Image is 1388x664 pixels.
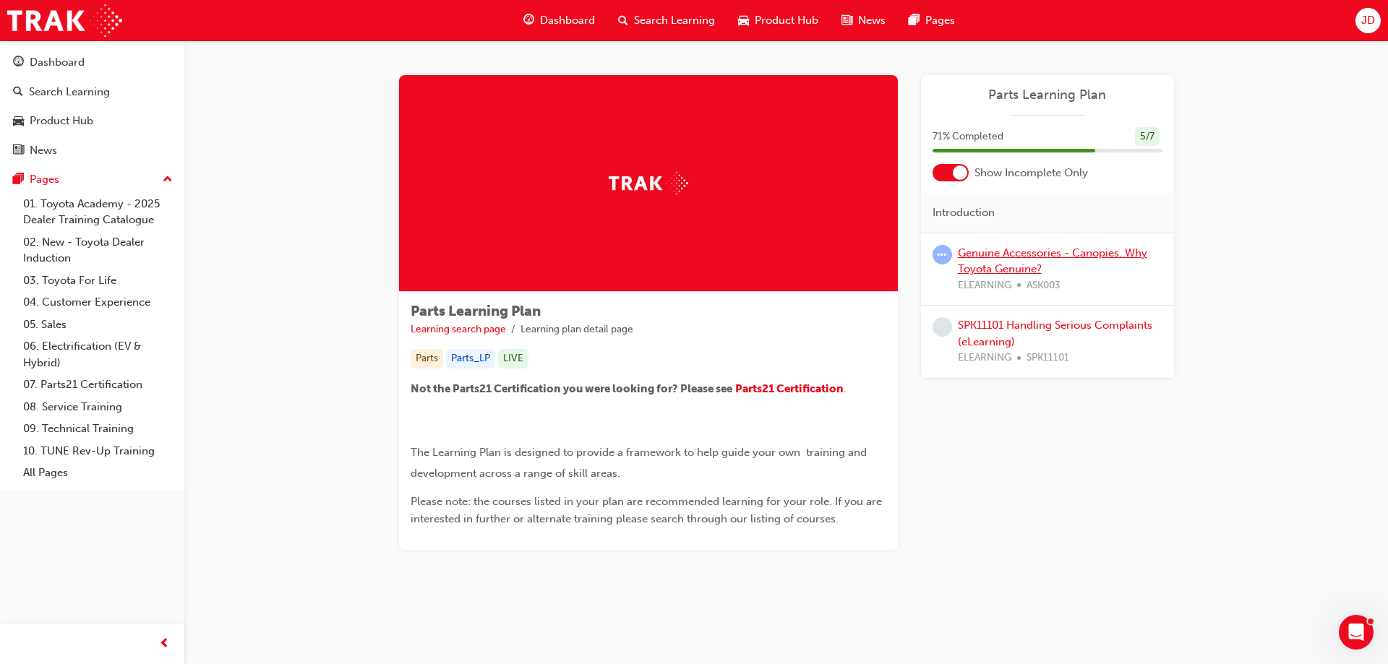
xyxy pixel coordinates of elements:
[738,12,749,30] span: car-icon
[933,317,952,337] span: learningRecordVerb_NONE-icon
[958,319,1152,348] a: SPK11101 Handling Serious Complaints (eLearning)
[446,349,495,368] div: Parts_LP
[17,374,179,396] a: 07. Parts21 Certification
[609,172,688,194] img: Trak
[17,193,179,231] a: 01. Toyota Academy - 2025 Dealer Training Catalogue
[7,4,122,37] img: Trak
[925,12,955,29] span: Pages
[958,277,1011,294] span: ELEARNING
[933,204,995,221] span: Introduction
[6,137,179,164] a: News
[6,166,179,193] button: Pages
[830,6,897,35] a: news-iconNews
[30,54,85,71] div: Dashboard
[29,84,110,100] div: Search Learning
[17,270,179,292] a: 03. Toyota For Life
[498,349,528,368] div: LIVE
[933,245,952,264] span: learningRecordVerb_ATTEMPT-icon
[411,303,541,319] span: Parts Learning Plan
[841,12,852,30] span: news-icon
[512,6,607,35] a: guage-iconDashboard
[13,173,24,186] span: pages-icon
[1027,277,1061,294] span: ASK003
[1027,350,1069,366] span: SPK11101
[411,446,870,480] span: The Learning Plan is designed to provide a framework to help guide your own training and developm...
[159,635,170,653] span: prev-icon
[411,349,443,368] div: Parts
[17,231,179,270] a: 02. New - Toyota Dealer Induction
[6,108,179,134] a: Product Hub
[727,6,830,35] a: car-iconProduct Hub
[958,350,1011,366] span: ELEARNING
[909,12,920,30] span: pages-icon
[735,382,844,395] a: Parts21 Certification
[974,165,1088,181] span: Show Incomplete Only
[13,56,24,69] span: guage-icon
[13,115,24,128] span: car-icon
[523,12,534,30] span: guage-icon
[17,291,179,314] a: 04. Customer Experience
[30,171,59,188] div: Pages
[897,6,967,35] a: pages-iconPages
[30,113,93,129] div: Product Hub
[1339,615,1374,650] iframe: Intercom live chat
[17,314,179,336] a: 05. Sales
[30,142,57,159] div: News
[844,382,847,395] span: .
[6,46,179,166] button: DashboardSearch LearningProduct HubNews
[6,79,179,105] a: Search Learning
[17,440,179,462] a: 10. TUNE Rev-Up Training
[17,462,179,484] a: All Pages
[540,12,595,29] span: Dashboard
[411,495,885,525] span: Please note: the courses listed in your plan are recommended learning for your role. If you are i...
[933,87,1162,103] a: Parts Learning Plan
[607,6,727,35] a: search-iconSearch Learning
[411,323,506,335] a: Learning search page
[755,12,818,29] span: Product Hub
[1355,8,1381,33] button: JD
[17,418,179,440] a: 09. Technical Training
[163,171,173,189] span: up-icon
[17,396,179,418] a: 08. Service Training
[933,129,1003,145] span: 71 % Completed
[520,322,633,338] li: Learning plan detail page
[958,246,1147,276] a: Genuine Accessories - Canopies. Why Toyota Genuine?
[1135,127,1160,147] div: 5 / 7
[6,49,179,76] a: Dashboard
[1361,12,1375,29] span: JD
[13,145,24,158] span: news-icon
[618,12,628,30] span: search-icon
[858,12,886,29] span: News
[634,12,715,29] span: Search Learning
[411,382,732,395] span: Not the Parts21 Certification you were looking for? Please see
[13,86,23,99] span: search-icon
[17,335,179,374] a: 06. Electrification (EV & Hybrid)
